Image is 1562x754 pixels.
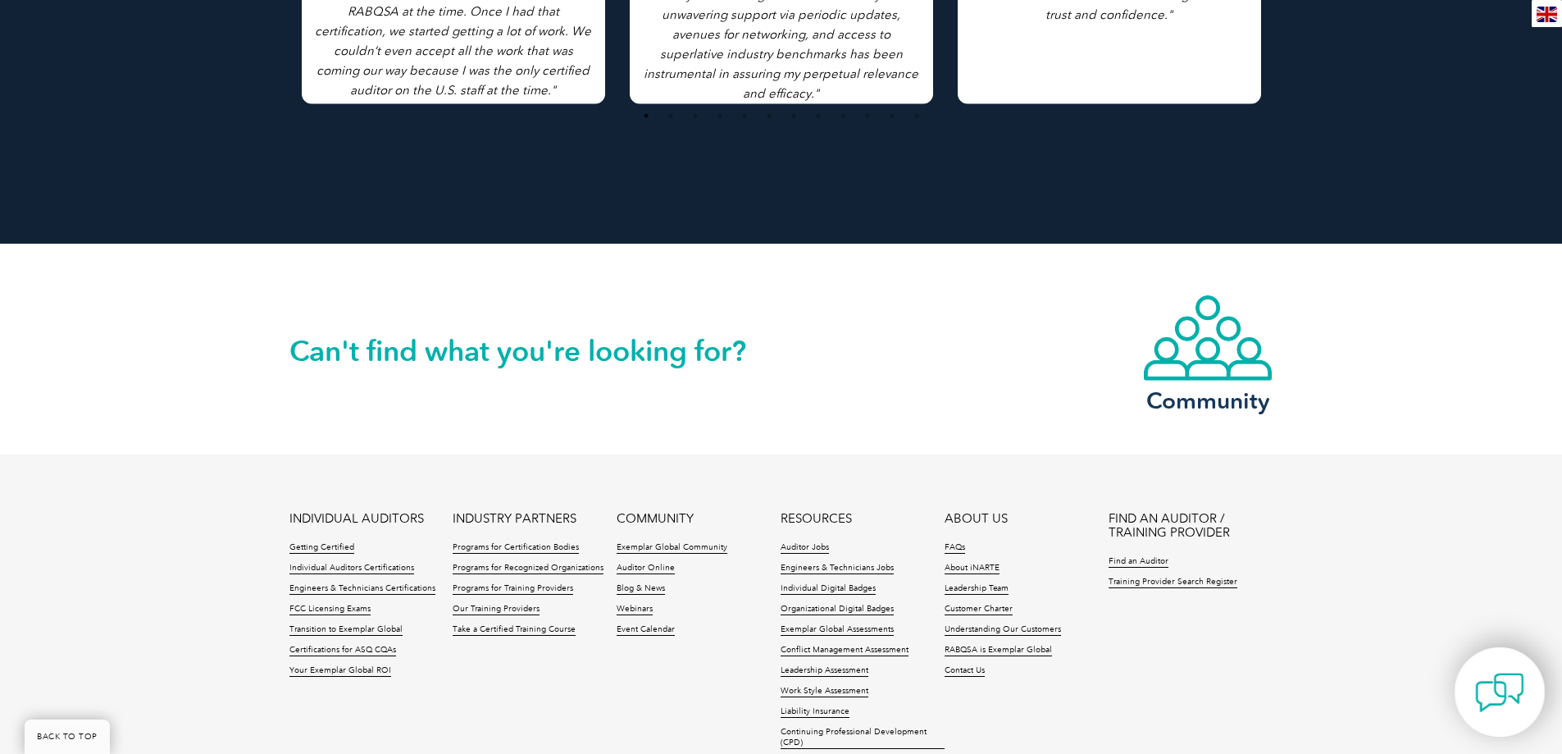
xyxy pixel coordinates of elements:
a: Understanding Our Customers [945,624,1061,636]
a: Event Calendar [617,624,675,636]
button: 9 of 4 [835,107,851,124]
a: Conflict Management Assessment [781,645,909,656]
a: Blog & News [617,583,665,595]
img: icon-community.webp [1142,294,1273,382]
a: Transition to Exemplar Global [289,624,403,636]
a: Engineers & Technicians Certifications [289,583,435,595]
button: 7 of 4 [786,107,802,124]
a: Exemplar Global Assessments [781,624,894,636]
a: BACK TO TOP [25,720,110,754]
button: 1 of 4 [638,107,654,124]
a: Individual Digital Badges [781,583,876,595]
img: en [1537,7,1557,22]
img: contact-chat.png [1475,668,1524,717]
a: ABOUT US [945,512,1008,526]
button: 12 of 4 [909,107,925,124]
a: FCC Licensing Exams [289,604,371,615]
a: About iNARTE [945,563,1000,574]
a: Certifications for ASQ CQAs [289,645,396,656]
a: Programs for Certification Bodies [453,542,579,554]
button: 4 of 4 [712,107,728,124]
a: FAQs [945,542,965,554]
a: Customer Charter [945,604,1013,615]
button: 11 of 4 [884,107,900,124]
a: Liability Insurance [781,706,849,718]
a: INDUSTRY PARTNERS [453,512,576,526]
a: Leadership Team [945,583,1009,595]
button: 5 of 4 [736,107,753,124]
a: Training Provider Search Register [1109,577,1237,588]
a: Auditor Online [617,563,675,574]
a: Find an Auditor [1109,556,1168,568]
a: Programs for Recognized Organizations [453,563,603,574]
a: Exemplar Global Community [617,542,727,554]
a: Auditor Jobs [781,542,829,554]
a: Take a Certified Training Course [453,624,576,636]
a: Continuing Professional Development (CPD) [781,727,945,749]
button: 3 of 4 [687,107,704,124]
a: Your Exemplar Global ROI [289,665,391,677]
a: Organizational Digital Badges [781,604,894,615]
a: Contact Us [945,665,985,677]
a: Getting Certified [289,542,354,554]
a: Individual Auditors Certifications [289,563,414,574]
a: INDIVIDUAL AUDITORS [289,512,424,526]
button: 8 of 4 [810,107,827,124]
a: COMMUNITY [617,512,694,526]
button: 2 of 4 [663,107,679,124]
h2: Can't find what you're looking for? [289,338,781,364]
a: Leadership Assessment [781,665,868,677]
a: RESOURCES [781,512,852,526]
a: Work Style Assessment [781,686,868,697]
button: 6 of 4 [761,107,777,124]
a: RABQSA is Exemplar Global [945,645,1052,656]
a: Webinars [617,604,653,615]
a: Programs for Training Providers [453,583,573,595]
a: Community [1142,294,1273,411]
a: Engineers & Technicians Jobs [781,563,894,574]
h3: Community [1142,391,1273,411]
button: 10 of 4 [859,107,876,124]
a: FIND AN AUDITOR / TRAINING PROVIDER [1109,512,1273,540]
a: Our Training Providers [453,604,540,615]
